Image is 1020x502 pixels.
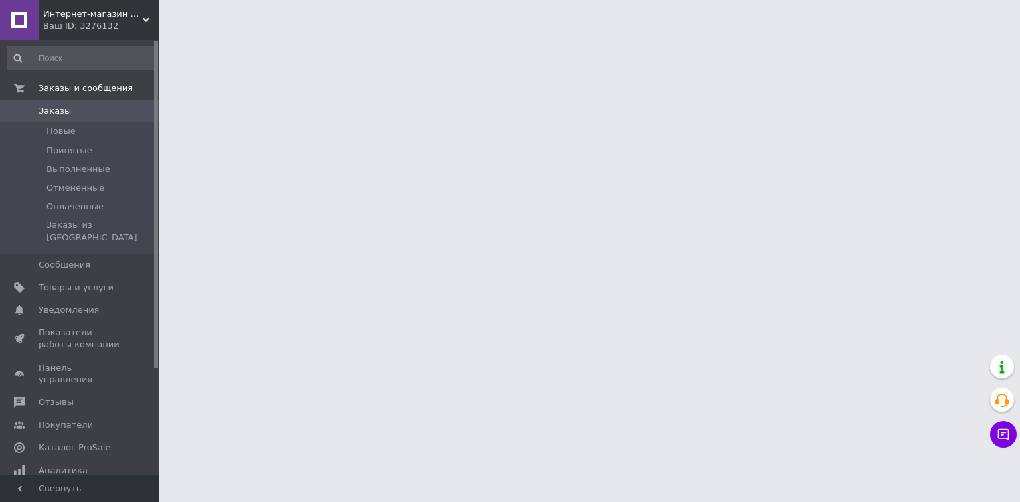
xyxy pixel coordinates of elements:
[46,126,76,137] span: Новые
[43,8,143,20] span: Интернет-магазин "PrimeZone"
[46,163,110,175] span: Выполненные
[39,105,71,117] span: Заказы
[39,282,114,293] span: Товары и услуги
[39,465,88,477] span: Аналитика
[7,46,157,70] input: Поиск
[46,219,155,243] span: Заказы из [GEOGRAPHIC_DATA]
[990,421,1017,448] button: Чат с покупателем
[39,327,123,351] span: Показатели работы компании
[46,182,104,194] span: Отмененные
[39,362,123,386] span: Панель управления
[39,396,74,408] span: Отзывы
[39,259,90,271] span: Сообщения
[39,419,93,431] span: Покупатели
[46,201,104,212] span: Оплаченные
[39,442,110,454] span: Каталог ProSale
[39,304,99,316] span: Уведомления
[43,20,159,32] div: Ваш ID: 3276132
[39,82,133,94] span: Заказы и сообщения
[46,145,92,157] span: Принятые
